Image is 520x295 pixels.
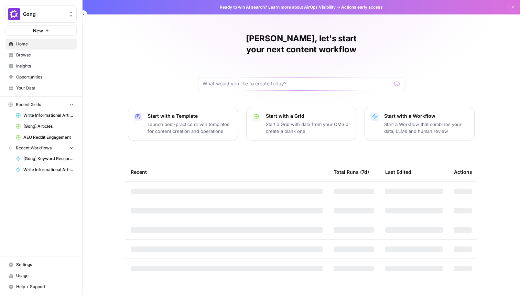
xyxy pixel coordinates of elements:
[341,4,383,10] span: Actions early access
[16,102,41,108] span: Recent Grids
[198,33,404,55] h1: [PERSON_NAME], let's start your next content workflow
[6,83,77,94] a: Your Data
[384,121,469,135] p: Start a Workflow that combines your data, LLMs and human review
[334,162,369,181] div: Total Runs (7d)
[148,121,232,135] p: Launch best-practice driven templates for content creation and operations
[6,25,77,36] button: New
[16,145,52,151] span: Recent Workflows
[16,52,74,58] span: Browse
[33,27,43,34] span: New
[23,134,74,140] span: AEO Reddit Engagement
[203,80,392,87] input: What would you like to create today?
[268,4,291,10] a: Learn more
[13,132,77,143] a: AEO Reddit Engagement
[16,284,74,290] span: Help + Support
[6,143,77,153] button: Recent Workflows
[6,61,77,72] a: Insights
[16,41,74,47] span: Home
[6,39,77,50] a: Home
[6,270,77,281] a: Usage
[266,121,350,135] p: Start a Grid with data from your CMS or create a blank one
[6,6,77,23] button: Workspace: Gong
[131,162,323,181] div: Recent
[385,162,411,181] div: Last Edited
[16,262,74,268] span: Settings
[6,72,77,83] a: Opportunities
[16,74,74,80] span: Opportunities
[220,4,336,10] span: Ready to win AI search? about AirOps Visibility
[13,121,77,132] a: [Gong] Articles
[23,156,74,162] span: [Gong] Keyword Research
[6,259,77,270] a: Settings
[13,164,77,175] a: Write Informational Article Body
[13,110,77,121] a: Write Informational Articles
[454,162,472,181] div: Actions
[6,281,77,292] button: Help + Support
[23,123,74,129] span: [Gong] Articles
[148,113,232,119] p: Start with a Template
[384,113,469,119] p: Start with a Workflow
[8,8,20,20] img: Gong Logo
[365,107,475,140] button: Start with a WorkflowStart a Workflow that combines your data, LLMs and human review
[6,50,77,61] a: Browse
[13,153,77,164] a: [Gong] Keyword Research
[23,11,65,18] span: Gong
[128,107,238,140] button: Start with a TemplateLaunch best-practice driven templates for content creation and operations
[16,63,74,69] span: Insights
[23,167,74,173] span: Write Informational Article Body
[23,112,74,118] span: Write Informational Articles
[266,113,350,119] p: Start with a Grid
[16,273,74,279] span: Usage
[16,85,74,91] span: Your Data
[6,99,77,110] button: Recent Grids
[246,107,356,140] button: Start with a GridStart a Grid with data from your CMS or create a blank one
